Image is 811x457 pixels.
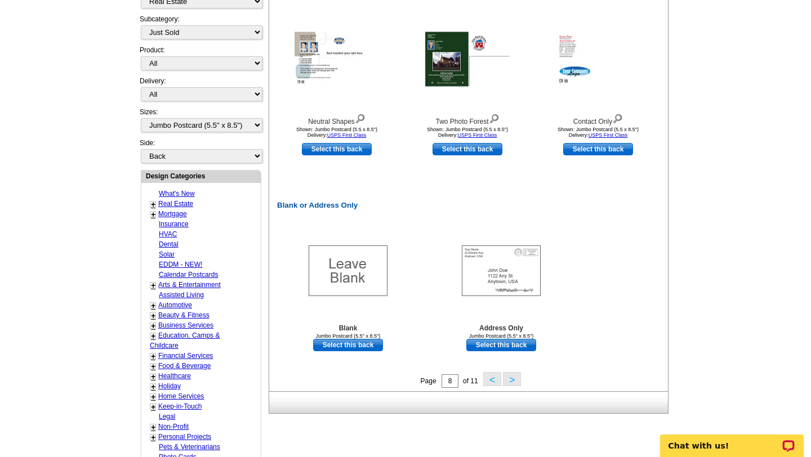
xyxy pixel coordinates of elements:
[158,372,191,380] a: Healthcare
[140,14,261,45] div: Subcategory:
[463,377,478,385] span: of 11
[275,127,399,138] div: Shown: Jumbo Postcard (5.5 x 8.5") Delivery:
[439,333,563,339] div: Jumbo Postcard (5.5" x 8.5")
[158,382,181,390] a: Holiday
[462,245,541,296] img: Addresses Only
[151,210,155,219] a: +
[150,331,220,350] a: Education, Camps & Childcare
[159,443,220,451] a: Pets & Veterinarians
[140,45,261,76] div: Product:
[466,339,536,351] a: use this design
[158,311,210,319] a: Beauty & Fitness
[589,132,628,138] a: USPS First Class
[151,301,155,310] a: +
[141,171,261,181] div: Design Categories
[286,333,410,339] div: Jumbo Postcard (5.5" x 8.5")
[158,281,221,289] a: Arts & Entertainment
[140,107,261,138] div: Sizes:
[151,382,155,391] a: +
[158,423,189,431] a: Non-Profit
[159,291,204,299] a: Assisted Living
[151,392,155,401] a: +
[158,362,211,370] a: Food & Beverage
[151,321,155,330] a: +
[503,372,521,386] button: >
[158,433,211,441] a: Personal Projects
[159,230,177,238] a: HVAC
[271,201,670,210] h2: Blank or Address Only
[339,324,358,332] b: Blank
[327,132,367,138] a: USPS First Class
[653,422,811,457] iframe: LiveChat chat widget
[536,111,660,127] div: Contact Only
[425,32,510,87] img: Two Photo Forest
[159,261,202,268] a: EDDM - NEW!
[151,200,155,209] a: +
[563,143,633,155] a: use this design
[159,240,179,248] a: Dental
[151,433,155,442] a: +
[159,271,218,279] a: Calendar Postcards
[302,143,372,155] a: use this design
[158,392,204,400] a: Home Services
[483,372,501,386] button: <
[151,372,155,381] a: +
[489,111,500,124] img: view design details
[158,352,213,360] a: Financial Services
[421,377,436,385] span: Page
[158,210,187,218] a: Mortgage
[275,111,399,127] div: Neutral Shapes
[151,402,155,411] a: +
[355,111,366,124] img: view design details
[159,220,189,228] a: Insurance
[140,76,261,107] div: Delivery:
[159,190,195,198] a: What's New
[158,402,202,410] a: Keep-in-Touch
[612,111,623,124] img: view design details
[309,245,387,296] img: Blank Template
[151,362,155,371] a: +
[536,127,660,138] div: Shown: Jumbo Postcard (5.5 x 8.5") Delivery:
[313,339,383,351] a: use this design
[159,413,175,420] a: Legal
[151,423,155,432] a: +
[405,127,529,138] div: Shown: Jumbo Postcard (5.5 x 8.5") Delivery:
[158,200,193,208] a: Real Estate
[158,301,192,309] a: Automotive
[295,32,379,87] img: Neutral Shapes
[433,143,502,155] a: use this design
[158,321,213,329] a: Business Services
[159,250,175,258] a: Solar
[458,132,497,138] a: USPS First Class
[151,281,155,290] a: +
[151,352,155,361] a: +
[479,324,523,332] b: Address Only
[151,331,155,340] a: +
[140,138,261,164] div: Side:
[556,32,640,87] img: Contact Only
[151,311,155,320] a: +
[405,111,529,127] div: Two Photo Forest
